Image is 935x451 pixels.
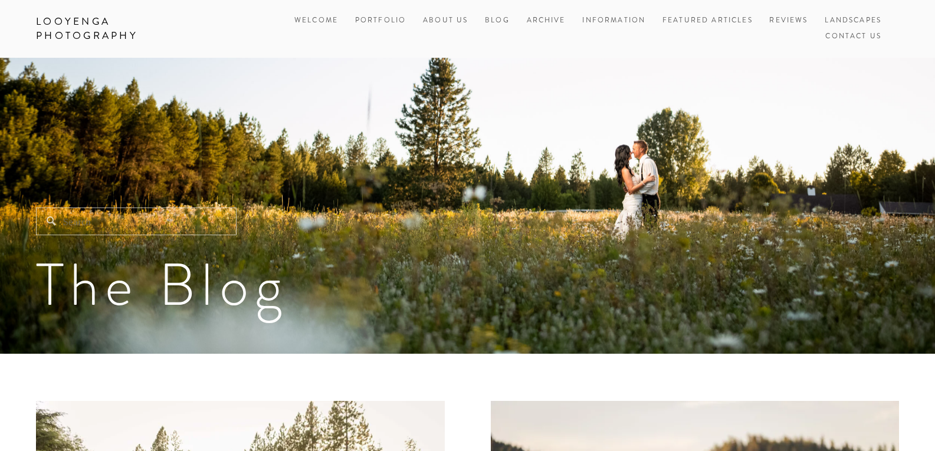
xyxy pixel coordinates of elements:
[423,13,468,29] a: About Us
[485,13,510,29] a: Blog
[527,13,566,29] a: Archive
[825,29,881,45] a: Contact Us
[582,15,645,25] a: Information
[662,13,753,29] a: Featured Articles
[27,12,223,46] a: Looyenga Photography
[36,255,899,314] h1: The Blog
[294,13,338,29] a: Welcome
[825,13,881,29] a: Landscapes
[355,15,406,25] a: Portfolio
[769,13,808,29] a: Reviews
[36,208,237,235] input: Search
